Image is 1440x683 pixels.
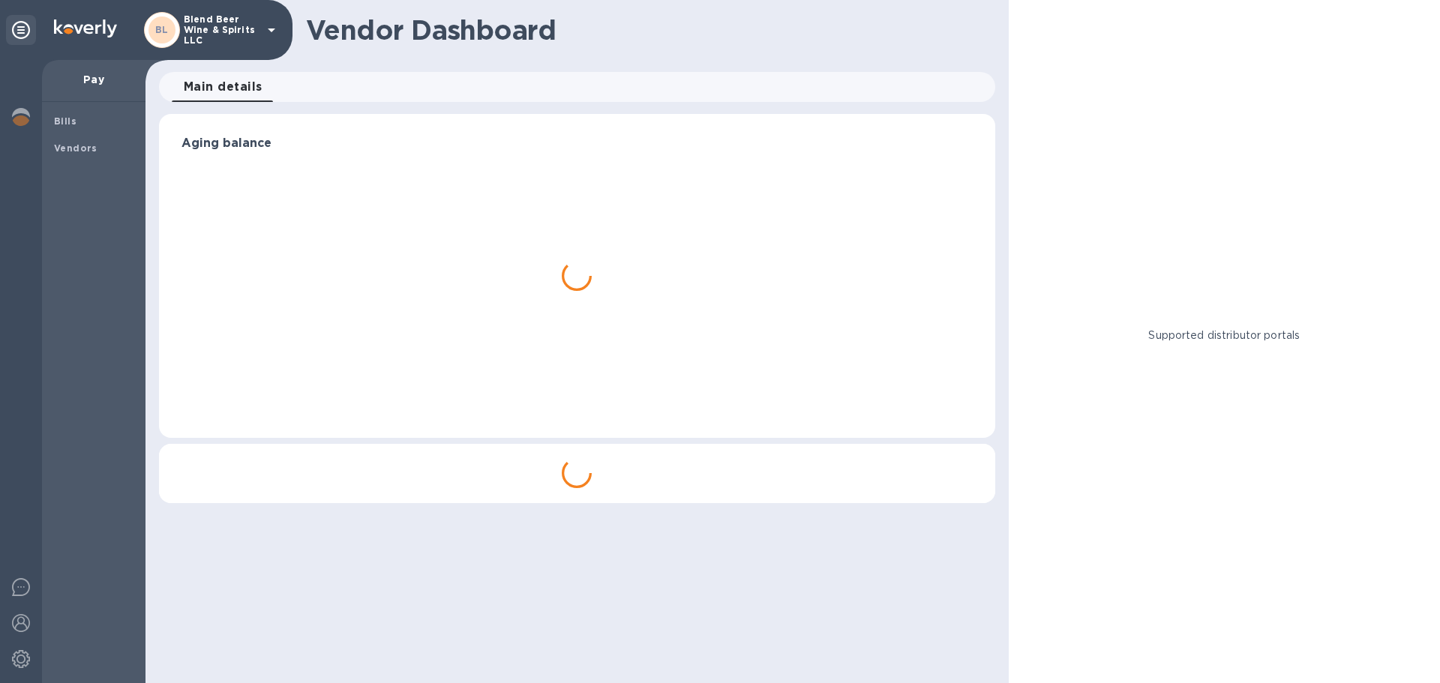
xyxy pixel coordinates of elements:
[184,14,259,46] p: Blend Beer Wine & Spirits LLC
[6,15,36,45] div: Unpin categories
[54,142,97,154] b: Vendors
[155,24,169,35] b: BL
[1148,328,1300,343] p: Supported distributor portals
[54,72,133,87] p: Pay
[54,19,117,37] img: Logo
[306,14,985,46] h1: Vendor Dashboard
[184,76,262,97] span: Main details
[181,136,973,151] h3: Aging balance
[54,115,76,127] b: Bills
